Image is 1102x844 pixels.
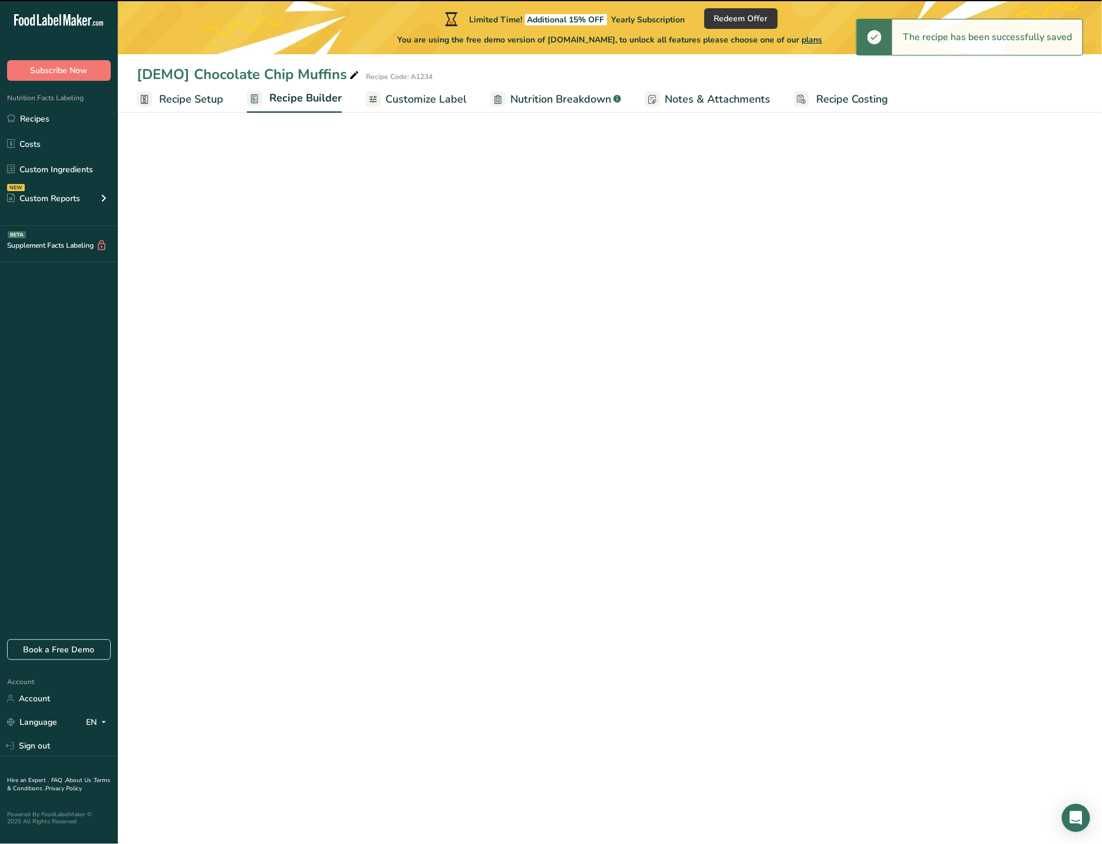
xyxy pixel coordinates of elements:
[794,86,888,113] a: Recipe Costing
[8,231,26,238] div: BETA
[714,12,768,25] span: Redeem Offer
[137,64,361,85] div: [DEMO] Chocolate Chip Muffins
[365,86,467,113] a: Customize Label
[385,91,467,107] span: Customize Label
[7,192,80,205] div: Custom Reports
[490,86,621,113] a: Nutrition Breakdown
[525,14,607,25] span: Additional 15% OFF
[645,86,770,113] a: Notes & Attachments
[7,811,111,825] div: Powered By FoodLabelMaker © 2025 All Rights Reserved
[816,91,888,107] span: Recipe Costing
[137,86,223,113] a: Recipe Setup
[612,14,685,25] span: Yearly Subscription
[892,19,1083,55] div: The recipe has been successfully saved
[1062,804,1090,832] div: Open Intercom Messenger
[45,784,82,793] a: Privacy Policy
[443,12,685,26] div: Limited Time!
[51,776,65,784] a: FAQ .
[7,776,49,784] a: Hire an Expert .
[7,776,110,793] a: Terms & Conditions .
[7,712,57,733] a: Language
[7,184,25,191] div: NEW
[510,91,611,107] span: Nutrition Breakdown
[159,91,223,107] span: Recipe Setup
[366,71,433,82] div: Recipe Code: A1234
[802,34,823,45] span: plans
[269,90,342,106] span: Recipe Builder
[7,60,111,81] button: Subscribe Now
[665,91,770,107] span: Notes & Attachments
[704,8,778,29] button: Redeem Offer
[86,715,111,730] div: EN
[398,34,823,46] span: You are using the free demo version of [DOMAIN_NAME], to unlock all features please choose one of...
[7,639,111,660] a: Book a Free Demo
[65,776,94,784] a: About Us .
[247,85,342,113] a: Recipe Builder
[31,64,88,77] span: Subscribe Now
